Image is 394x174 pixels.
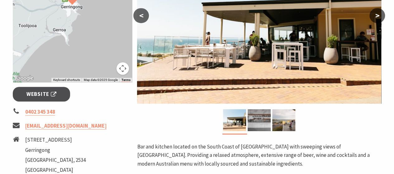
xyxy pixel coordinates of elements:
button: Keyboard shortcuts [53,78,80,82]
img: Google [14,74,35,82]
p: Bar and kitchen located on the South Coast of [GEOGRAPHIC_DATA] with sweeping views of [GEOGRAPHI... [137,143,381,168]
button: > [369,8,385,23]
img: The view from the balcony [272,109,295,131]
span: Map data ©2025 Google [83,78,117,82]
a: Terms [121,78,130,82]
a: 0402 345 348 [25,108,55,115]
img: The Bar [248,109,271,131]
button: < [133,8,149,23]
button: Map camera controls [116,62,129,75]
img: front view [223,109,246,131]
a: Website [13,87,70,101]
span: Website [26,90,56,98]
li: Gerringong [25,146,86,154]
a: Open this area in Google Maps (opens a new window) [14,74,35,82]
li: [GEOGRAPHIC_DATA], 2534 [25,156,86,164]
a: [EMAIL_ADDRESS][DOMAIN_NAME] [25,122,107,129]
li: [STREET_ADDRESS] [25,136,86,144]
